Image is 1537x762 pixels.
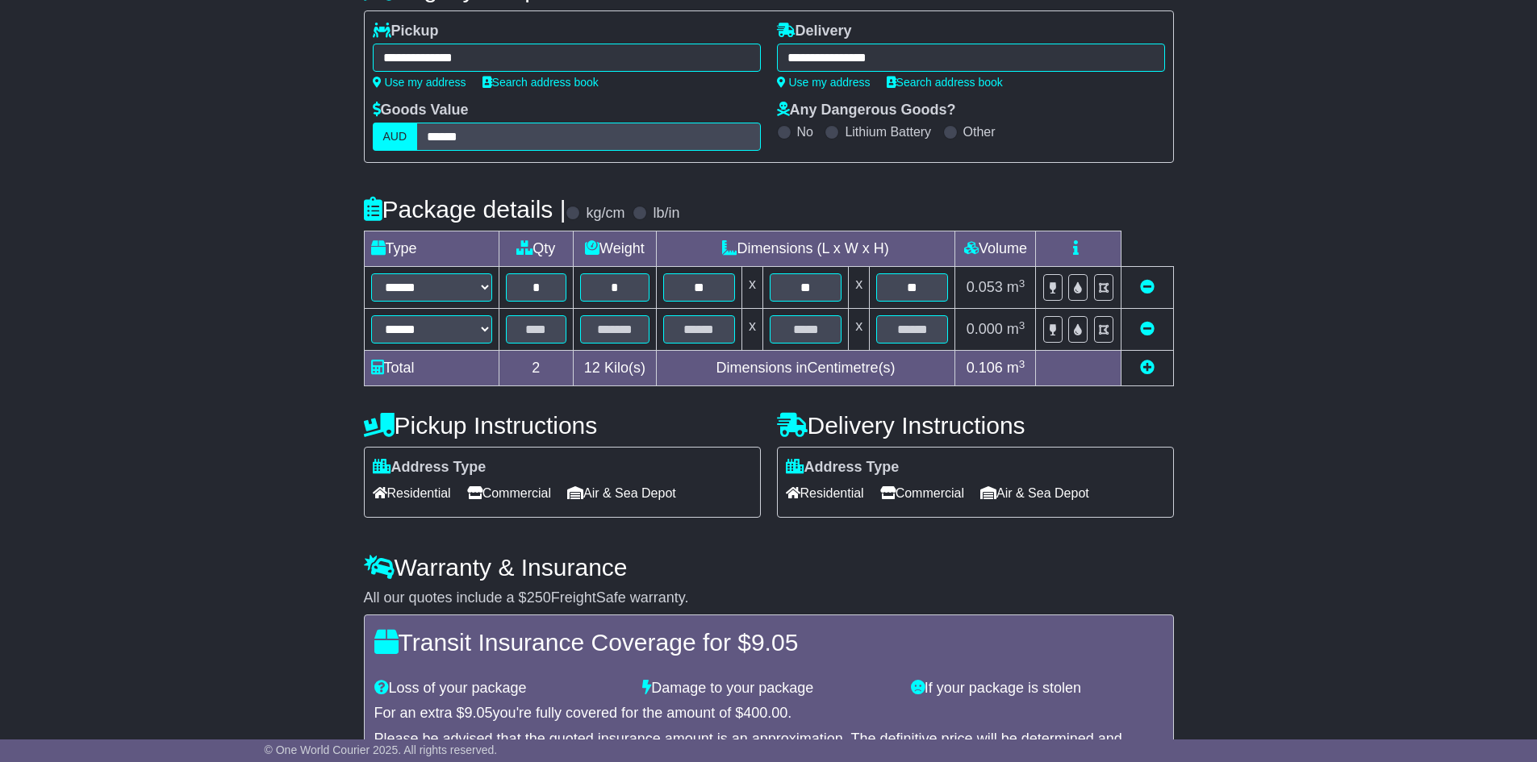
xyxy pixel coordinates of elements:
[777,412,1174,439] h4: Delivery Instructions
[1007,360,1025,376] span: m
[499,351,574,386] td: 2
[364,589,1174,607] div: All our quotes include a $ FreightSafe warranty.
[955,231,1036,267] td: Volume
[364,412,761,439] h4: Pickup Instructions
[527,589,551,606] span: 250
[373,23,439,40] label: Pickup
[373,459,487,477] label: Address Type
[967,279,1003,295] span: 0.053
[743,705,787,721] span: 400.00
[777,76,871,89] a: Use my address
[849,309,870,351] td: x
[364,196,566,223] h4: Package details |
[741,309,762,351] td: x
[499,231,574,267] td: Qty
[1019,319,1025,331] sup: 3
[374,705,1163,722] div: For an extra $ you're fully covered for the amount of $ .
[465,705,493,721] span: 9.05
[567,481,676,506] span: Air & Sea Depot
[1140,321,1155,337] a: Remove this item
[963,124,996,139] label: Other
[1007,279,1025,295] span: m
[1140,360,1155,376] a: Add new item
[482,76,599,89] a: Search address book
[903,680,1172,697] div: If your package is stolen
[653,205,679,223] label: lb/in
[967,360,1003,376] span: 0.106
[1019,277,1025,289] sup: 3
[584,360,600,376] span: 12
[373,481,451,506] span: Residential
[467,481,551,506] span: Commercial
[373,76,466,89] a: Use my address
[1019,358,1025,370] sup: 3
[373,123,418,151] label: AUD
[880,481,964,506] span: Commercial
[364,351,499,386] td: Total
[364,554,1174,581] h4: Warranty & Insurance
[366,680,635,697] div: Loss of your package
[374,629,1163,656] h4: Transit Insurance Coverage for $
[634,680,903,697] div: Damage to your package
[265,743,498,756] span: © One World Courier 2025. All rights reserved.
[967,321,1003,337] span: 0.000
[656,231,955,267] td: Dimensions (L x W x H)
[1007,321,1025,337] span: m
[574,231,657,267] td: Weight
[786,481,864,506] span: Residential
[656,351,955,386] td: Dimensions in Centimetre(s)
[741,267,762,309] td: x
[797,124,813,139] label: No
[586,205,624,223] label: kg/cm
[777,23,852,40] label: Delivery
[574,351,657,386] td: Kilo(s)
[849,267,870,309] td: x
[786,459,900,477] label: Address Type
[887,76,1003,89] a: Search address book
[845,124,931,139] label: Lithium Battery
[980,481,1089,506] span: Air & Sea Depot
[751,629,798,656] span: 9.05
[777,102,956,119] label: Any Dangerous Goods?
[364,231,499,267] td: Type
[373,102,469,119] label: Goods Value
[1140,279,1155,295] a: Remove this item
